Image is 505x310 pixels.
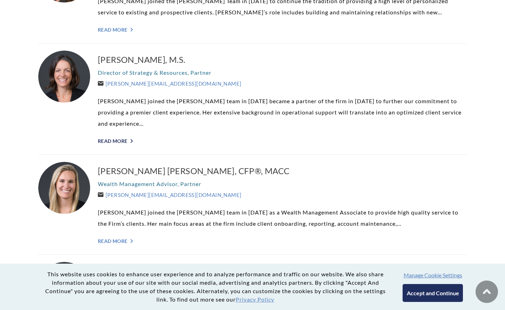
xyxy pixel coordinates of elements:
[98,138,467,144] a: Read More ">
[98,54,467,65] a: [PERSON_NAME], M.S.
[98,238,467,244] a: Read More ">
[403,284,463,302] button: Accept and Continue
[404,272,462,278] button: Manage Cookie Settings
[236,296,274,303] a: Privacy Policy
[98,67,467,78] p: Director of Strategy & Resources, Partner
[98,95,467,129] p: [PERSON_NAME] joined the [PERSON_NAME] team in [DATE] became a partner of the firm in [DATE] to f...
[98,178,467,190] p: Wealth Management Advisor, Partner
[98,192,241,198] a: [PERSON_NAME][EMAIL_ADDRESS][DOMAIN_NAME]
[98,165,467,177] a: [PERSON_NAME] [PERSON_NAME], CFP®, MACC
[42,270,389,304] p: This website uses cookies to enhance user experience and to analyze performance and traffic on ou...
[98,27,467,33] a: Read More ">
[98,80,241,87] a: [PERSON_NAME][EMAIL_ADDRESS][DOMAIN_NAME]
[98,207,467,229] p: [PERSON_NAME] joined the [PERSON_NAME] team in [DATE] as a Wealth Management Associate to provide...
